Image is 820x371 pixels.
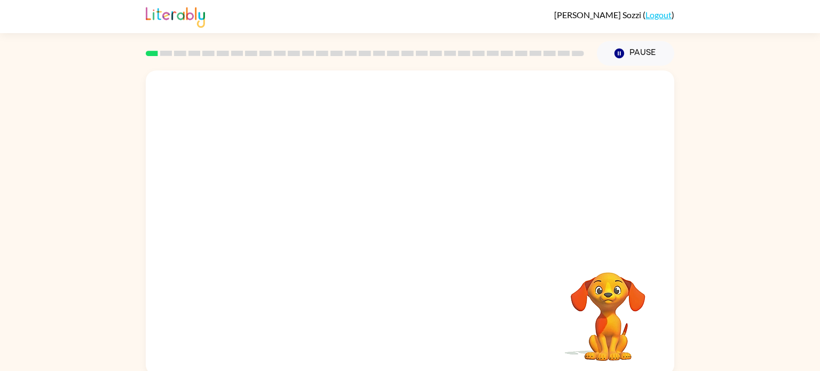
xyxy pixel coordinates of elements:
[555,256,661,362] video: Your browser must support playing .mp4 files to use Literably. Please try using another browser.
[554,10,643,20] span: [PERSON_NAME] Sozzi
[645,10,672,20] a: Logout
[597,41,674,66] button: Pause
[146,4,205,28] img: Literably
[554,10,674,20] div: ( )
